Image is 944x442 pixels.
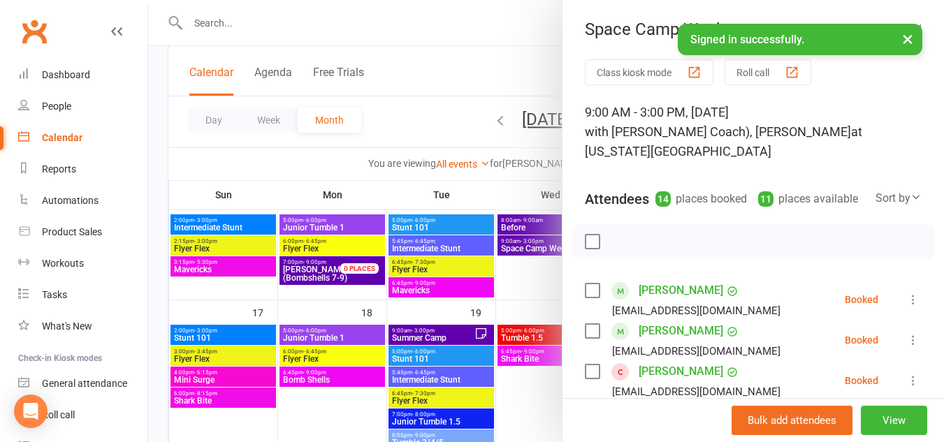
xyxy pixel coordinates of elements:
[758,191,774,207] div: 11
[42,226,102,237] div: Product Sales
[585,124,851,139] span: with [PERSON_NAME] Coach), [PERSON_NAME]
[18,185,147,216] a: Automations
[845,335,878,345] div: Booked
[612,383,780,401] div: [EMAIL_ADDRESS][DOMAIN_NAME]
[18,154,147,185] a: Reports
[758,189,858,209] div: places available
[639,320,723,342] a: [PERSON_NAME]
[18,122,147,154] a: Calendar
[690,33,804,46] span: Signed in successfully.
[42,289,67,300] div: Tasks
[585,59,713,85] button: Class kiosk mode
[18,279,147,311] a: Tasks
[18,399,147,431] a: Roll call
[562,20,944,39] div: Space Camp Week
[612,342,780,360] div: [EMAIL_ADDRESS][DOMAIN_NAME]
[612,302,780,320] div: [EMAIL_ADDRESS][DOMAIN_NAME]
[655,191,671,207] div: 14
[732,406,852,435] button: Bulk add attendees
[585,189,649,209] div: Attendees
[655,189,747,209] div: places booked
[585,103,922,161] div: 9:00 AM - 3:00 PM, [DATE]
[18,311,147,342] a: What's New
[18,91,147,122] a: People
[42,195,99,206] div: Automations
[42,163,76,175] div: Reports
[17,14,52,49] a: Clubworx
[895,24,920,54] button: ×
[42,132,82,143] div: Calendar
[42,258,84,269] div: Workouts
[639,279,723,302] a: [PERSON_NAME]
[14,395,48,428] div: Open Intercom Messenger
[42,101,71,112] div: People
[42,409,75,420] div: Roll call
[845,295,878,304] div: Booked
[42,321,92,332] div: What's New
[18,216,147,248] a: Product Sales
[845,376,878,385] div: Booked
[639,360,723,383] a: [PERSON_NAME]
[18,368,147,399] a: General attendance kiosk mode
[42,69,90,80] div: Dashboard
[18,59,147,91] a: Dashboard
[18,248,147,279] a: Workouts
[861,406,927,435] button: View
[876,189,922,207] div: Sort by
[42,378,127,389] div: General attendance
[725,59,811,85] button: Roll call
